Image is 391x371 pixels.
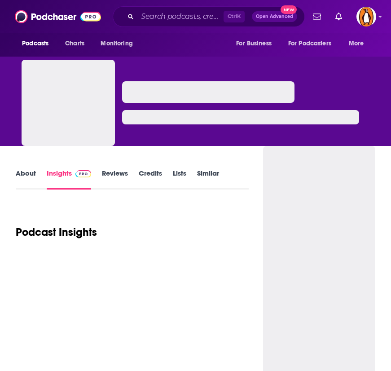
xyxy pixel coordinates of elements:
div: Search podcasts, credits, & more... [113,6,305,27]
input: Search podcasts, credits, & more... [137,9,224,24]
h1: Podcast Insights [16,225,97,239]
button: Show profile menu [356,7,376,26]
a: Similar [197,169,219,190]
span: New [281,5,297,14]
span: Ctrl K [224,11,245,22]
img: Podchaser - Follow, Share and Rate Podcasts [15,8,101,25]
span: More [349,37,364,50]
a: Reviews [102,169,128,190]
a: Lists [173,169,186,190]
span: Charts [65,37,84,50]
span: Monitoring [101,37,132,50]
a: Show notifications dropdown [332,9,346,24]
a: Charts [59,35,90,52]
span: Open Advanced [256,14,293,19]
button: open menu [282,35,344,52]
a: Credits [139,169,162,190]
a: InsightsPodchaser Pro [47,169,91,190]
span: For Podcasters [288,37,331,50]
a: About [16,169,36,190]
button: open menu [230,35,283,52]
button: open menu [94,35,144,52]
img: User Profile [356,7,376,26]
button: open menu [16,35,60,52]
button: Open AdvancedNew [252,11,297,22]
span: Logged in as penguin_portfolio [356,7,376,26]
span: For Business [236,37,272,50]
button: open menu [343,35,375,52]
img: Podchaser Pro [75,170,91,177]
span: Podcasts [22,37,48,50]
a: Show notifications dropdown [309,9,325,24]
